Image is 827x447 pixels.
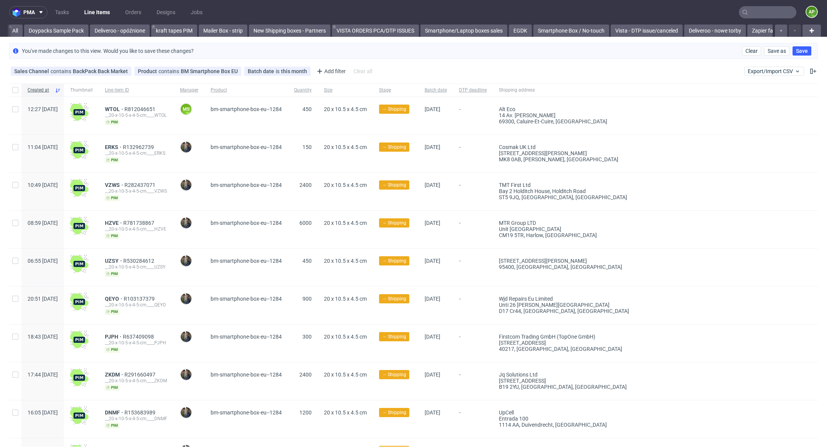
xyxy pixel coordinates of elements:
span: 450 [302,258,312,264]
div: MK8 0AB, [PERSON_NAME] , [GEOGRAPHIC_DATA] [499,156,683,162]
span: [DATE] [425,372,440,378]
div: B19 2YU, [GEOGRAPHIC_DATA] , [GEOGRAPHIC_DATA] [499,384,683,390]
div: UpCell [499,409,683,416]
span: 20 x 10.5 x 4.5 cm [324,372,367,378]
a: WTOL [105,106,124,112]
span: bm-smartphone-box-eu--1284 [211,144,282,150]
a: Vista - DTP issue/canceled [611,25,683,37]
a: R132962739 [123,144,155,150]
p: You've made changes to this view. Would you like to save these changes? [22,47,194,55]
span: pim [105,347,119,353]
span: Batch date [425,87,447,93]
div: [STREET_ADDRESS][PERSON_NAME] [499,150,683,156]
div: Entrada 100 [499,416,683,422]
span: DTP deadline [459,87,487,93]
span: R812046651 [124,106,157,112]
img: wHgJFi1I6lmhQAAAABJRU5ErkJggg== [70,217,88,235]
span: Clear [745,48,758,54]
span: → Shipping [382,144,406,151]
span: bm-smartphone-box-eu--1284 [211,296,282,302]
span: 20 x 10.5 x 4.5 cm [324,182,367,188]
img: Maciej Sobola [181,293,191,304]
div: __20-x-10-5-x-4-5-cm____WTOL [105,112,168,118]
span: 150 [302,144,312,150]
img: Maciej Sobola [181,369,191,380]
span: → Shipping [382,409,406,416]
span: R781738867 [123,220,156,226]
span: - [459,220,487,239]
a: Designs [152,6,180,18]
a: VZWS [105,182,124,188]
div: ST5 9JQ, [GEOGRAPHIC_DATA] , [GEOGRAPHIC_DATA] [499,194,683,200]
a: PJPH [105,334,123,340]
span: 20:51 [DATE] [28,296,58,302]
span: R103137379 [124,296,156,302]
img: wHgJFi1I6lmhQAAAABJRU5ErkJggg== [70,179,88,197]
a: EGDK [509,25,532,37]
span: contains [159,68,181,74]
figcaption: MS [181,104,191,115]
span: 08:59 [DATE] [28,220,58,226]
span: 900 [302,296,312,302]
span: Quantity [294,87,312,93]
span: Shipping address [499,87,683,93]
a: R291660497 [124,372,157,378]
span: [DATE] [425,334,440,340]
span: bm-smartphone-box-eu--1284 [211,182,282,188]
span: Save [796,48,808,54]
div: BM Smartphone Box EU [181,68,238,74]
span: 450 [302,106,312,112]
a: New Shipping boxes - Partners [249,25,330,37]
a: UZSY [105,258,123,264]
span: → Shipping [382,371,406,378]
span: Product [138,68,159,74]
span: 12:27 [DATE] [28,106,58,112]
span: → Shipping [382,257,406,264]
span: Export/Import CSV [748,68,801,74]
a: kraft tapes PIM [151,25,197,37]
a: R153683989 [124,409,157,416]
div: __20-x-10-5-x-4-5-cm____DNMF [105,416,168,422]
img: wHgJFi1I6lmhQAAAABJRU5ErkJggg== [70,293,88,311]
span: Manager [180,87,198,93]
span: [DATE] [425,106,440,112]
div: Alt Eco [499,106,683,112]
span: 06:55 [DATE] [28,258,58,264]
a: HZVE [105,220,123,226]
span: pim [105,157,119,163]
span: 300 [302,334,312,340]
span: 20 x 10.5 x 4.5 cm [324,144,367,150]
span: [DATE] [425,144,440,150]
div: 14 Av. [PERSON_NAME] [499,112,683,118]
img: Maciej Sobola [181,331,191,342]
img: wHgJFi1I6lmhQAAAABJRU5ErkJggg== [70,103,88,121]
span: 2400 [299,372,312,378]
span: pma [23,10,35,15]
span: ERKS [105,144,123,150]
span: 20 x 10.5 x 4.5 cm [324,258,367,264]
span: - [459,182,487,201]
span: Created at [28,87,52,93]
span: - [459,372,487,391]
img: wHgJFi1I6lmhQAAAABJRU5ErkJggg== [70,368,88,387]
div: d17 cr44, [GEOGRAPHIC_DATA] , [GEOGRAPHIC_DATA] [499,308,683,314]
div: unti 26 [PERSON_NAME][GEOGRAPHIC_DATA] [499,302,683,308]
div: Firstcom Trading GmbH (TopOne GmbH) [499,334,683,340]
span: bm-smartphone-box-eu--1284 [211,372,282,378]
span: pim [105,119,119,125]
span: 20 x 10.5 x 4.5 cm [324,334,367,340]
div: Bay 2 Holditch House, Holditch Road [499,188,683,194]
span: R637409098 [123,334,155,340]
span: - [459,334,487,353]
span: pim [105,195,119,201]
a: Jobs [186,6,207,18]
span: bm-smartphone-box-eu--1284 [211,220,282,226]
span: contains [51,68,73,74]
div: [STREET_ADDRESS][PERSON_NAME] [499,258,683,264]
span: [DATE] [425,220,440,226]
span: bm-smartphone-box-eu--1284 [211,409,282,416]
